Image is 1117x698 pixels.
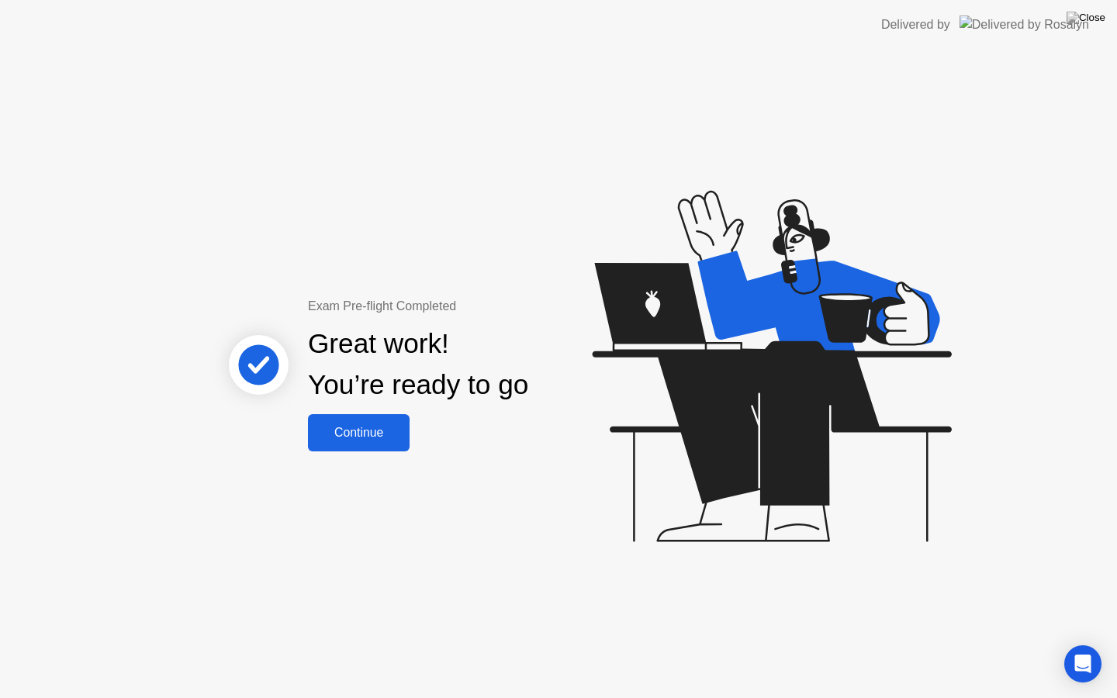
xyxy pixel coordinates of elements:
div: Exam Pre-flight Completed [308,297,628,316]
img: Delivered by Rosalyn [960,16,1089,33]
div: Continue [313,426,405,440]
div: Great work! You’re ready to go [308,323,528,406]
button: Continue [308,414,410,451]
img: Close [1067,12,1105,24]
div: Delivered by [881,16,950,34]
div: Open Intercom Messenger [1064,645,1101,682]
